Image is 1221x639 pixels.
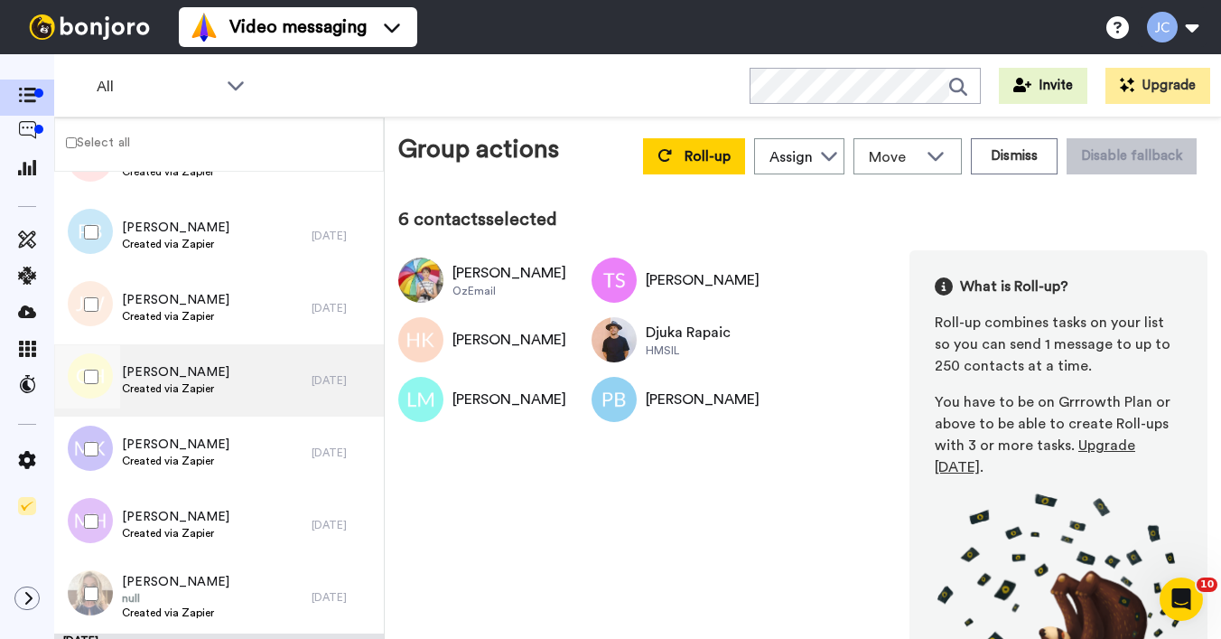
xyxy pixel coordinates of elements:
[122,606,229,620] span: Created via Zapier
[646,343,731,358] div: HMSIL
[122,164,229,179] span: Created via Zapier
[398,258,443,303] img: Image of Eve Stafford
[452,284,566,298] div: OzEmail
[22,14,157,40] img: bj-logo-header-white.svg
[55,132,130,153] label: Select all
[1160,578,1203,621] iframe: Intercom live chat
[312,373,375,388] div: [DATE]
[685,149,731,164] span: Roll-up
[592,377,637,422] img: Image of Peta Bennett
[122,381,229,396] span: Created via Zapier
[122,508,229,526] span: [PERSON_NAME]
[971,138,1058,174] button: Dismiss
[646,269,760,291] div: [PERSON_NAME]
[122,309,229,324] span: Created via Zapier
[999,68,1087,104] button: Invite
[869,146,918,168] span: Move
[18,497,36,515] img: Checklist.svg
[122,436,229,454] span: [PERSON_NAME]
[122,454,229,468] span: Created via Zapier
[312,229,375,243] div: [DATE]
[398,207,1207,232] div: 6 contacts selected
[398,317,443,362] img: Image of Halimah Khan
[1067,138,1197,174] button: Disable fallback
[122,219,229,237] span: [PERSON_NAME]
[312,518,375,532] div: [DATE]
[229,14,367,40] span: Video messaging
[122,591,229,606] span: null
[935,391,1182,478] div: You have to be on Grrrowth Plan or above to be able to create Roll-ups with 3 or more tasks. .
[122,363,229,381] span: [PERSON_NAME]
[66,137,77,148] input: Select all
[646,389,760,410] div: [PERSON_NAME]
[452,389,566,410] div: [PERSON_NAME]
[312,446,375,460] div: [DATE]
[97,76,218,98] span: All
[452,262,566,284] div: [PERSON_NAME]
[190,13,219,42] img: vm-color.svg
[122,573,229,591] span: [PERSON_NAME]
[646,322,731,343] div: Djuka Rapaic
[398,377,443,422] img: Image of Larissa Matheson
[1197,578,1217,592] span: 10
[398,131,559,174] div: Group actions
[592,317,637,362] img: Image of Djuka Rapaic
[312,590,375,605] div: [DATE]
[122,237,229,251] span: Created via Zapier
[592,258,637,303] img: Image of Tammy Shirley Shirley
[643,138,745,174] button: Roll-up
[1105,68,1210,104] button: Upgrade
[960,276,1068,297] span: What is Roll-up?
[122,291,229,309] span: [PERSON_NAME]
[935,312,1182,377] div: Roll-up combines tasks on your list so you can send 1 message to up to 250 contacts at a time.
[769,146,813,168] div: Assign
[312,301,375,315] div: [DATE]
[122,526,229,540] span: Created via Zapier
[452,329,566,351] div: [PERSON_NAME]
